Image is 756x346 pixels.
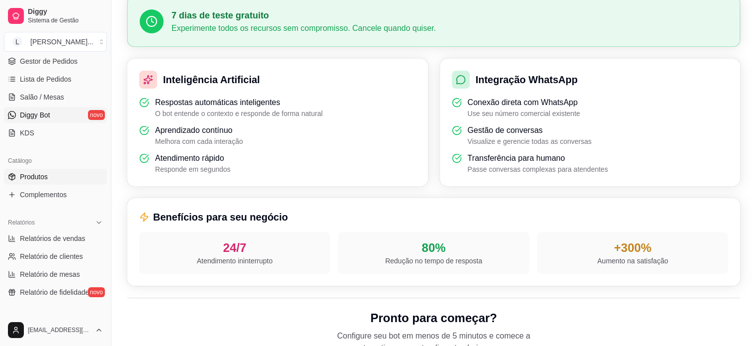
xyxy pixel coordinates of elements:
span: Relatórios [8,219,35,227]
a: DiggySistema de Gestão [4,4,107,28]
span: Relatório de mesas [20,269,80,279]
div: 24/7 [147,240,322,256]
h3: Integração WhatsApp [476,73,578,87]
button: [EMAIL_ADDRESS][DOMAIN_NAME] [4,318,107,342]
div: Catálogo [4,153,107,169]
p: Aumento na satisfação [545,256,720,266]
p: Conexão direta com WhatsApp [468,97,580,109]
span: [EMAIL_ADDRESS][DOMAIN_NAME] [28,326,91,334]
span: KDS [20,128,34,138]
span: Relatório de clientes [20,251,83,261]
h3: Benefícios para seu negócio [139,210,728,224]
p: Passe conversas complexas para atendentes [468,164,608,174]
span: Relatório de fidelidade [20,287,89,297]
p: Use seu número comercial existente [468,109,580,118]
p: Atendimento rápido [155,152,231,164]
p: Atendimento ininterrupto [147,256,322,266]
a: Complementos [4,187,107,203]
span: Sistema de Gestão [28,16,103,24]
span: Lista de Pedidos [20,74,72,84]
span: Salão / Mesas [20,92,64,102]
span: Produtos [20,172,48,182]
p: Gestão de conversas [468,124,592,136]
a: Relatório de fidelidadenovo [4,284,107,300]
p: Redução no tempo de resposta [346,256,521,266]
a: Diggy Botnovo [4,107,107,123]
p: Visualize e gerencie todas as conversas [468,136,592,146]
div: Gerenciar [4,312,107,328]
a: Lista de Pedidos [4,71,107,87]
p: Experimente todos os recursos sem compromisso. Cancele quando quiser. [171,22,728,34]
h3: Inteligência Artificial [163,73,260,87]
a: Relatório de clientes [4,248,107,264]
a: KDS [4,125,107,141]
span: Complementos [20,190,67,200]
span: Diggy Bot [20,110,50,120]
a: Gestor de Pedidos [4,53,107,69]
span: Gestor de Pedidos [20,56,78,66]
a: Salão / Mesas [4,89,107,105]
h3: 7 dias de teste gratuito [171,8,728,22]
p: Aprendizado contínuo [155,124,243,136]
p: Melhora com cada interação [155,136,243,146]
p: O bot entende o contexto e responde de forma natural [155,109,323,118]
h2: Pronto para começar? [127,310,740,326]
p: Responde em segundos [155,164,231,174]
div: 80% [346,240,521,256]
a: Relatórios de vendas [4,231,107,246]
a: Relatório de mesas [4,266,107,282]
p: Transferência para humano [468,152,608,164]
div: [PERSON_NAME] ... [30,37,93,47]
span: L [12,37,22,47]
div: +300% [545,240,720,256]
button: Select a team [4,32,107,52]
p: Respostas automáticas inteligentes [155,97,323,109]
span: Relatórios de vendas [20,233,85,243]
span: Diggy [28,7,103,16]
a: Produtos [4,169,107,185]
